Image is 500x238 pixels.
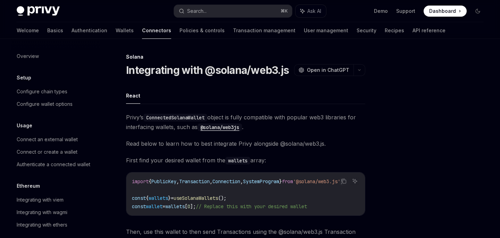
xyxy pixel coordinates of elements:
[142,22,171,39] a: Connectors
[17,100,73,108] div: Configure wallet options
[357,22,376,39] a: Security
[11,133,100,146] a: Connect an external wallet
[17,221,67,229] div: Integrating with ethers
[132,178,149,185] span: import
[212,178,240,185] span: Connection
[143,114,207,121] code: ConnectedSolanaWallet
[146,203,162,210] span: wallet
[179,178,210,185] span: Transaction
[126,87,140,104] button: React
[174,5,292,17] button: Search...⌘K
[396,8,415,15] a: Support
[385,22,404,39] a: Recipes
[472,6,483,17] button: Toggle dark mode
[47,22,63,39] a: Basics
[72,22,107,39] a: Authentication
[11,206,100,219] a: Integrating with wagmi
[180,22,225,39] a: Policies & controls
[116,22,134,39] a: Wallets
[243,178,279,185] span: SystemProgram
[168,195,171,201] span: }
[146,195,149,201] span: {
[126,112,365,132] span: Privy’s object is fully compatible with popular web3 libraries for interfacing wallets, such as .
[233,22,295,39] a: Transaction management
[162,203,165,210] span: =
[174,195,218,201] span: useSolanaWallets
[17,182,40,190] h5: Ethereum
[17,87,67,96] div: Configure chain types
[198,124,242,130] a: @solana/web3js
[279,178,282,185] span: }
[350,177,359,186] button: Ask AI
[149,178,151,185] span: {
[17,22,39,39] a: Welcome
[126,53,365,60] div: Solana
[282,178,293,185] span: from
[17,196,64,204] div: Integrating with viem
[198,124,242,131] code: @solana/web3js
[374,8,388,15] a: Demo
[295,5,326,17] button: Ask AI
[11,194,100,206] a: Integrating with viem
[11,98,100,110] a: Configure wallet options
[196,203,307,210] span: // Replace this with your desired wallet
[171,195,174,201] span: =
[412,22,445,39] a: API reference
[307,8,321,15] span: Ask AI
[424,6,467,17] a: Dashboard
[11,219,100,231] a: Integrating with ethers
[17,208,67,216] div: Integrating with wagmi
[293,178,340,185] span: '@solana/web3.js'
[339,177,348,186] button: Copy the contents from the code block
[11,158,100,171] a: Authenticate a connected wallet
[126,64,289,76] h1: Integrating with @solana/web3.js
[132,195,146,201] span: const
[218,195,226,201] span: ();
[187,203,190,210] span: 0
[126,155,365,165] span: First find your desired wallet from the array:
[240,178,243,185] span: ,
[165,203,185,210] span: wallets
[126,139,365,148] span: Read below to learn how to best integrate Privy alongside @solana/web3.js.
[225,157,250,164] code: wallets
[17,74,31,82] h5: Setup
[187,7,207,15] div: Search...
[149,195,168,201] span: wallets
[17,52,39,60] div: Overview
[307,67,349,74] span: Open in ChatGPT
[294,64,353,76] button: Open in ChatGPT
[176,178,179,185] span: ,
[17,135,78,144] div: Connect an external wallet
[185,203,187,210] span: [
[281,8,288,14] span: ⌘ K
[11,50,100,62] a: Overview
[11,85,100,98] a: Configure chain types
[17,160,90,169] div: Authenticate a connected wallet
[429,8,456,15] span: Dashboard
[132,203,146,210] span: const
[17,148,77,156] div: Connect or create a wallet
[151,178,176,185] span: PublicKey
[17,121,32,130] h5: Usage
[11,146,100,158] a: Connect or create a wallet
[190,203,196,210] span: ];
[17,6,60,16] img: dark logo
[304,22,348,39] a: User management
[210,178,212,185] span: ,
